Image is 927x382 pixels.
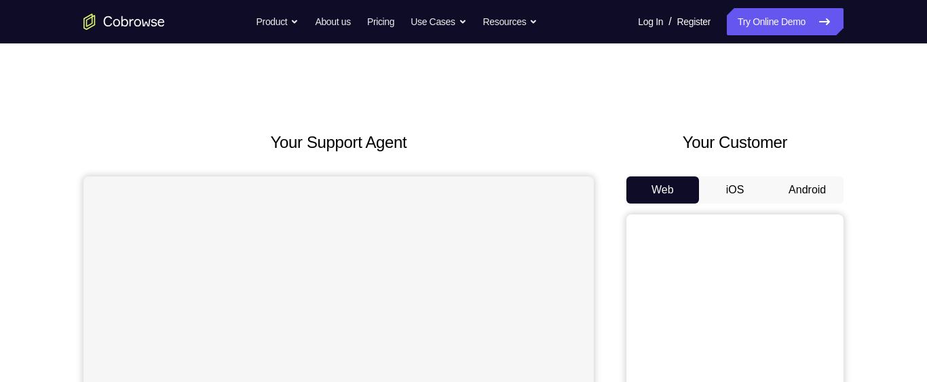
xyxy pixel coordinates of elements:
a: Go to the home page [83,14,165,30]
button: iOS [699,176,772,204]
h2: Your Customer [626,130,844,155]
a: Try Online Demo [727,8,844,35]
button: Web [626,176,699,204]
button: Product [257,8,299,35]
a: Log In [638,8,663,35]
a: Register [677,8,711,35]
span: / [668,14,671,30]
a: Pricing [367,8,394,35]
button: Use Cases [411,8,466,35]
h2: Your Support Agent [83,130,594,155]
button: Resources [483,8,538,35]
button: Android [771,176,844,204]
a: About us [315,8,350,35]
